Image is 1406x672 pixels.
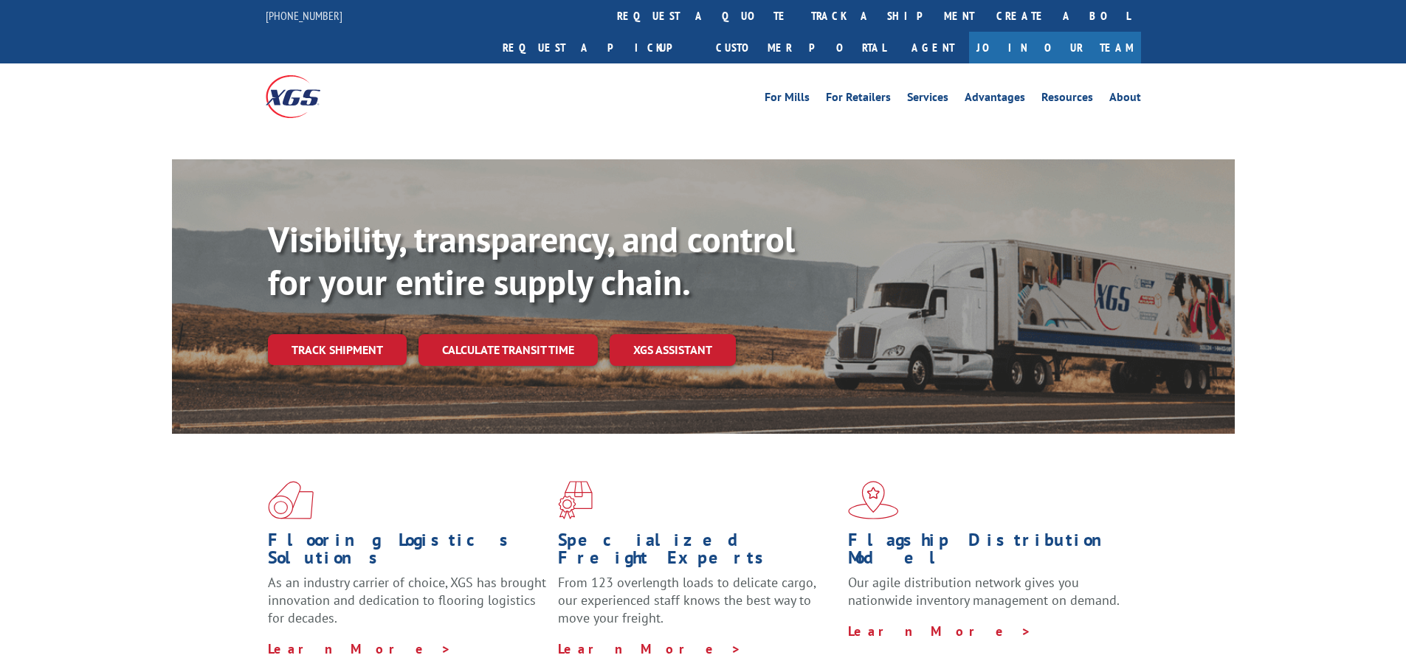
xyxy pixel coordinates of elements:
[558,574,837,640] p: From 123 overlength loads to delicate cargo, our experienced staff knows the best way to move you...
[848,623,1032,640] a: Learn More >
[268,481,314,519] img: xgs-icon-total-supply-chain-intelligence-red
[965,91,1025,108] a: Advantages
[558,531,837,574] h1: Specialized Freight Experts
[1041,91,1093,108] a: Resources
[907,91,948,108] a: Services
[492,32,705,63] a: Request a pickup
[610,334,736,366] a: XGS ASSISTANT
[765,91,810,108] a: For Mills
[848,574,1120,609] span: Our agile distribution network gives you nationwide inventory management on demand.
[969,32,1141,63] a: Join Our Team
[268,531,547,574] h1: Flooring Logistics Solutions
[268,640,452,657] a: Learn More >
[848,531,1127,574] h1: Flagship Distribution Model
[418,334,598,366] a: Calculate transit time
[266,8,342,23] a: [PHONE_NUMBER]
[558,640,742,657] a: Learn More >
[897,32,969,63] a: Agent
[268,216,795,305] b: Visibility, transparency, and control for your entire supply chain.
[558,481,593,519] img: xgs-icon-focused-on-flooring-red
[826,91,891,108] a: For Retailers
[268,334,407,365] a: Track shipment
[848,481,899,519] img: xgs-icon-flagship-distribution-model-red
[268,574,546,626] span: As an industry carrier of choice, XGS has brought innovation and dedication to flooring logistics...
[1109,91,1141,108] a: About
[705,32,897,63] a: Customer Portal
